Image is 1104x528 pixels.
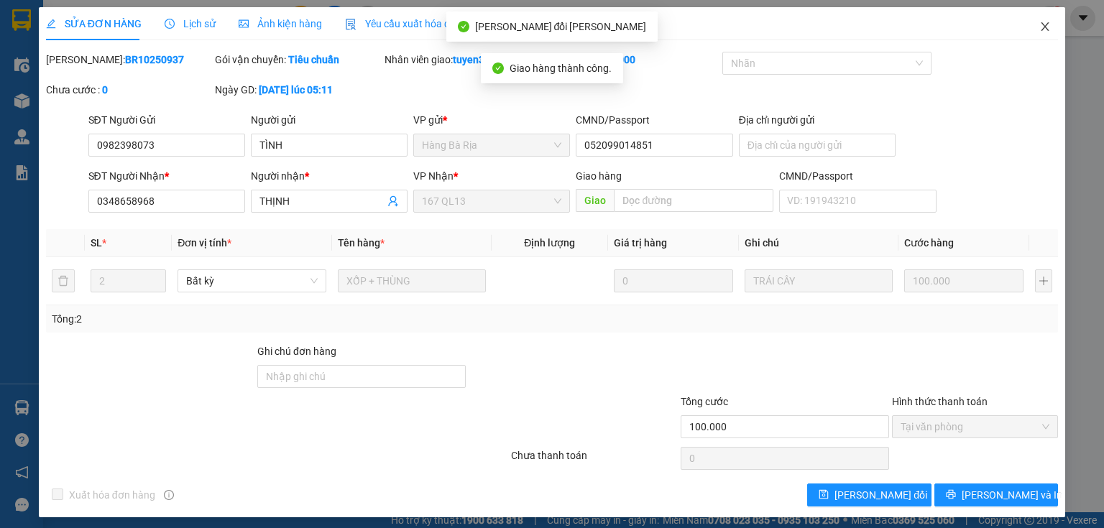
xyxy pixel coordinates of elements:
span: SL [137,100,157,120]
div: Tổng: 2 [52,311,427,327]
span: Tại văn phòng [901,416,1049,437]
input: Ghi chú đơn hàng [257,365,466,388]
span: Định lượng [524,237,575,249]
input: 0 [614,269,733,292]
span: Giao hàng [576,170,622,182]
div: Người nhận [251,168,408,184]
b: BR10250937 [125,54,184,65]
input: 0 [904,269,1023,292]
div: Gói vận chuyển: [215,52,381,68]
button: save[PERSON_NAME] đổi [807,483,931,506]
span: Ảnh kiện hàng [239,18,322,29]
div: 0977593884 [123,47,224,67]
div: ngan [12,29,113,47]
span: R : [11,77,24,92]
div: Người gửi [251,112,408,128]
span: 167 QL13 [422,190,561,212]
span: Giao [576,189,614,212]
div: VP gửi [413,112,570,128]
th: Ghi chú [739,229,898,257]
span: VP Nhận [413,170,454,182]
div: Bình Giã [123,12,224,29]
b: Tiêu chuẩn [288,54,339,65]
span: Tên hàng [338,237,385,249]
input: Dọc đường [614,189,773,212]
button: printer[PERSON_NAME] và In [934,483,1059,506]
b: tuyen387.hoamaivt [453,54,542,65]
span: Nhận: [123,14,157,29]
div: CMND/Passport [779,168,936,184]
div: SĐT Người Gửi [88,112,245,128]
span: edit [46,19,56,29]
button: Close [1025,7,1065,47]
div: 167 QL13 [12,12,113,29]
span: [PERSON_NAME] và In [962,487,1062,503]
div: Chưa cước : [46,82,212,98]
img: icon [345,19,356,30]
span: clock-circle [165,19,175,29]
span: Tổng cước [681,396,728,407]
div: Tên hàng: thung ( : 1 ) [12,101,224,119]
span: Hàng Bà Rịa [422,134,561,156]
span: Gửi: [12,14,34,29]
label: Hình thức thanh toán [892,396,988,407]
div: Chưa thanh toán [510,448,678,473]
div: Cước rồi : [553,52,719,68]
span: [PERSON_NAME] đổi [834,487,927,503]
label: Ghi chú đơn hàng [257,346,336,357]
div: 40.000 [11,75,115,93]
span: Cước hàng [904,237,954,249]
span: info-circle [164,490,174,500]
span: Yêu cầu xuất hóa đơn điện tử [345,18,497,29]
span: close [1039,21,1051,32]
div: CMND/Passport [576,112,732,128]
span: Lịch sử [165,18,216,29]
span: Xuất hóa đơn hàng [63,487,161,503]
div: Quang [123,29,224,47]
span: SỬA ĐƠN HÀNG [46,18,142,29]
span: check-circle [458,21,469,32]
input: VD: Bàn, Ghế [338,269,486,292]
div: Ngày GD: [215,82,381,98]
b: 0 [102,84,108,96]
span: user-add [387,195,399,207]
span: save [819,489,829,501]
input: Ghi Chú [745,269,893,292]
span: Giao hàng thành công. [510,62,612,74]
span: [PERSON_NAME] đổi [PERSON_NAME] [475,21,647,32]
div: Địa chỉ người gửi [739,112,896,128]
span: picture [239,19,249,29]
div: 0906480603 [12,47,113,67]
div: Nhân viên giao: [385,52,551,68]
input: Địa chỉ của người gửi [739,134,896,157]
span: printer [946,489,956,501]
span: Giá trị hàng [614,237,667,249]
button: plus [1035,269,1052,292]
span: check-circle [492,62,504,74]
span: SL [91,237,102,249]
b: [DATE] lúc 05:11 [259,84,333,96]
span: Đơn vị tính [178,237,231,249]
button: delete [52,269,75,292]
div: SĐT Người Nhận [88,168,245,184]
div: [PERSON_NAME]: [46,52,212,68]
span: Bất kỳ [186,270,317,292]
